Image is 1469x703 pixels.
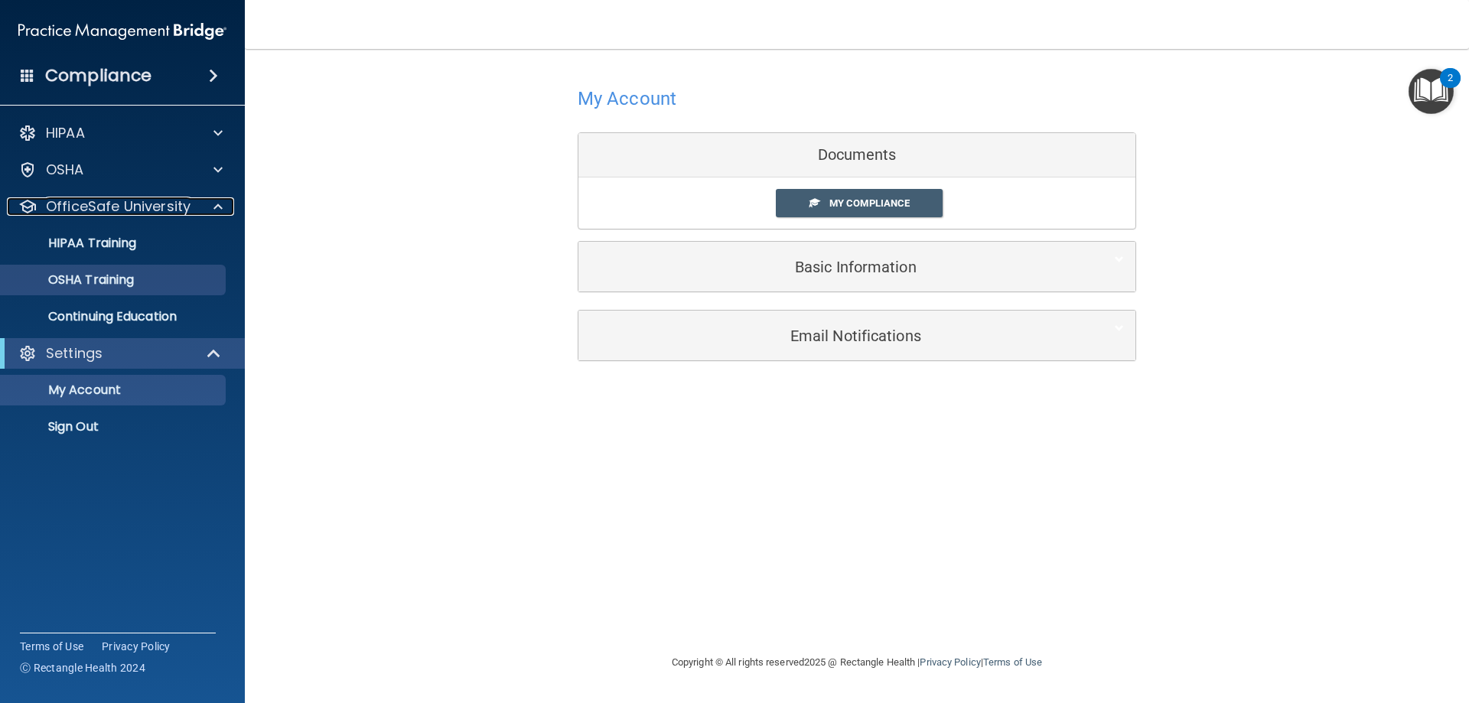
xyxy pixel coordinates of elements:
[590,259,1077,275] h5: Basic Information
[10,309,219,324] p: Continuing Education
[578,133,1135,177] div: Documents
[102,639,171,654] a: Privacy Policy
[1409,69,1454,114] button: Open Resource Center, 2 new notifications
[590,249,1124,284] a: Basic Information
[10,382,219,398] p: My Account
[18,344,222,363] a: Settings
[10,419,219,434] p: Sign Out
[590,318,1124,353] a: Email Notifications
[829,197,910,209] span: My Compliance
[18,161,223,179] a: OSHA
[578,89,676,109] h4: My Account
[983,656,1042,668] a: Terms of Use
[590,327,1077,344] h5: Email Notifications
[578,638,1136,687] div: Copyright © All rights reserved 2025 @ Rectangle Health | |
[20,639,83,654] a: Terms of Use
[1448,78,1453,98] div: 2
[10,236,136,251] p: HIPAA Training
[18,124,223,142] a: HIPAA
[18,197,223,216] a: OfficeSafe University
[920,656,980,668] a: Privacy Policy
[46,197,191,216] p: OfficeSafe University
[46,161,84,179] p: OSHA
[46,124,85,142] p: HIPAA
[45,65,151,86] h4: Compliance
[46,344,103,363] p: Settings
[18,16,226,47] img: PMB logo
[20,660,145,675] span: Ⓒ Rectangle Health 2024
[10,272,134,288] p: OSHA Training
